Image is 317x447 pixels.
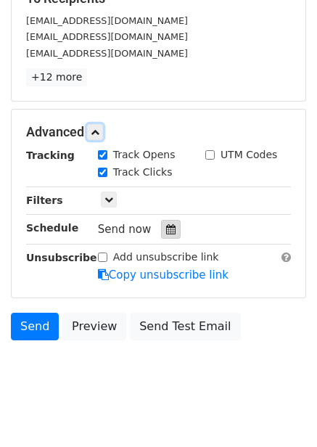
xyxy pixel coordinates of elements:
label: UTM Codes [221,147,277,163]
strong: Schedule [26,222,78,234]
a: Preview [62,313,126,340]
label: Add unsubscribe link [113,250,219,265]
h5: Advanced [26,124,291,140]
label: Track Clicks [113,165,173,180]
span: Send now [98,223,152,236]
small: [EMAIL_ADDRESS][DOMAIN_NAME] [26,48,188,59]
iframe: Chat Widget [244,377,317,447]
small: [EMAIL_ADDRESS][DOMAIN_NAME] [26,15,188,26]
small: [EMAIL_ADDRESS][DOMAIN_NAME] [26,31,188,42]
strong: Unsubscribe [26,252,97,263]
a: Send Test Email [130,313,240,340]
a: +12 more [26,68,87,86]
strong: Filters [26,194,63,206]
a: Copy unsubscribe link [98,268,229,282]
strong: Tracking [26,149,75,161]
label: Track Opens [113,147,176,163]
a: Send [11,313,59,340]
